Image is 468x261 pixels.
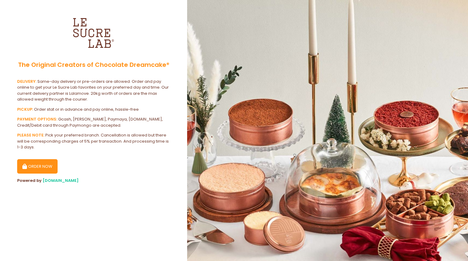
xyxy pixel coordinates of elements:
[17,106,170,113] div: Order stat or in advance and pay online, hassle-free
[17,132,170,150] div: Pick your preferred branch. Cancellation is allowed but there will be corresponding charges of 5%...
[17,178,170,184] div: Powered by
[17,132,44,138] b: PLEASE NOTE:
[70,9,115,55] img: Le Sucre Lab
[17,55,170,75] div: The Original Creators of Chocolate Dreamcake®
[17,116,57,122] b: PAYMENT OPTIONS:
[17,106,33,112] b: PICKUP:
[17,159,58,174] button: ORDER NOW
[17,79,36,84] b: DELIVERY:
[43,178,79,183] a: [DOMAIN_NAME]
[17,79,170,102] div: Same-day delivery or pre-orders are allowed. Order and pay online to get your Le Sucre Lab favori...
[17,116,170,128] div: Gcash, [PERSON_NAME], Paymaya, [DOMAIN_NAME], Credit/Debit card through Paymongo are accepted.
